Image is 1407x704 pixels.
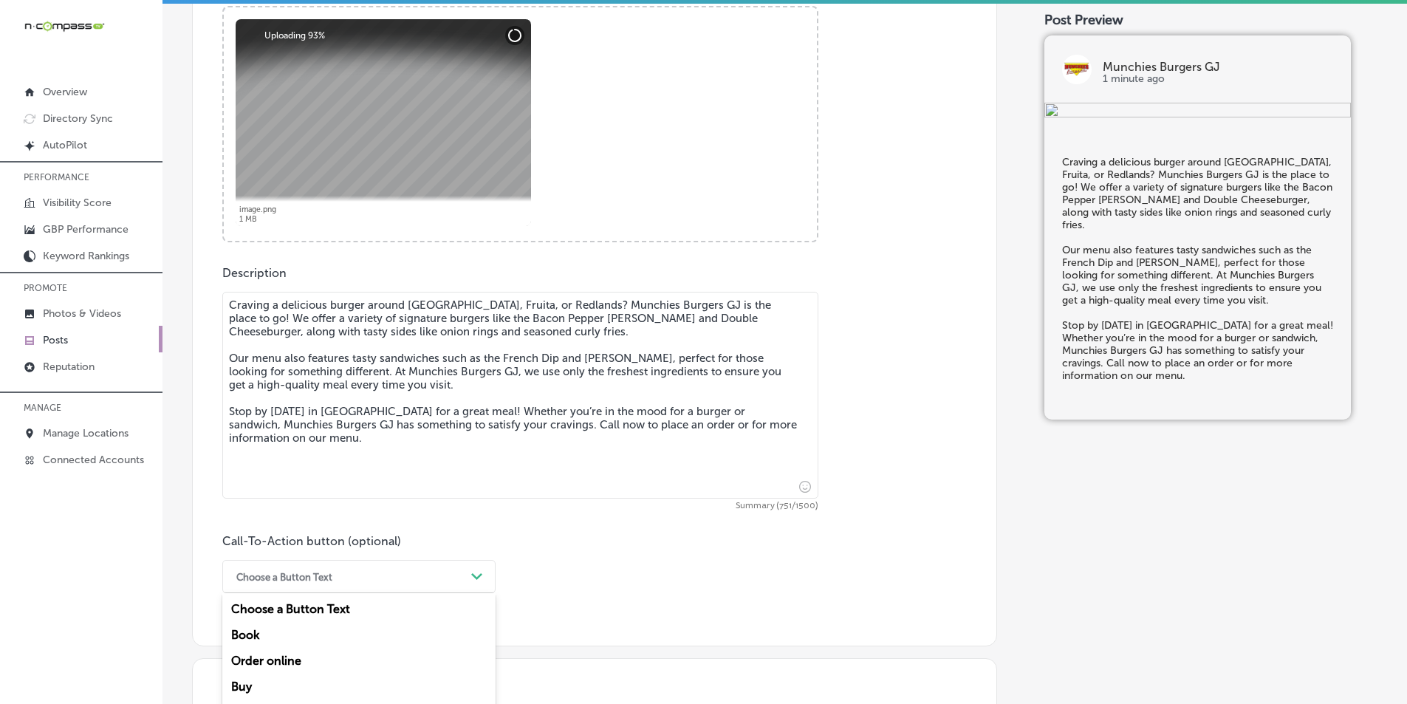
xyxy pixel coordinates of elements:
div: Buy [222,674,496,700]
textarea: Craving a delicious burger around [GEOGRAPHIC_DATA], Fruita, or Redlands? Munchies Burgers GJ is ... [222,292,818,499]
label: Call-To-Action button (optional) [222,534,401,548]
img: logo [1062,55,1092,84]
p: Visibility Score [43,196,112,209]
div: Choose a Button Text [236,571,332,582]
p: Directory Sync [43,112,113,125]
p: AutoPilot [43,139,87,151]
div: Order online [222,648,496,674]
p: Munchies Burgers GJ [1103,61,1333,73]
p: Overview [43,86,87,98]
h5: Craving a delicious burger around [GEOGRAPHIC_DATA], Fruita, or Redlands? Munchies Burgers GJ is ... [1062,156,1333,382]
p: Connected Accounts [43,454,144,466]
p: Photos & Videos [43,307,121,320]
p: Keyword Rankings [43,250,129,262]
img: 660ab0bf-5cc7-4cb8-ba1c-48b5ae0f18e60NCTV_CLogo_TV_Black_-500x88.png [24,19,105,33]
img: 4144d66a-a619-46d5-ba6d-9a240052613a [1044,103,1351,120]
p: Manage Locations [43,427,129,440]
p: Reputation [43,360,95,373]
p: 1 minute ago [1103,73,1333,85]
div: Choose a Button Text [222,596,496,622]
p: GBP Performance [43,223,129,236]
label: Description [222,266,287,280]
span: Insert emoji [792,477,811,496]
div: Book [222,622,496,648]
p: Posts [43,334,68,346]
span: Summary (751/1500) [222,502,818,510]
a: Powered by PQINA [224,7,329,21]
div: Post Preview [1044,12,1377,28]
